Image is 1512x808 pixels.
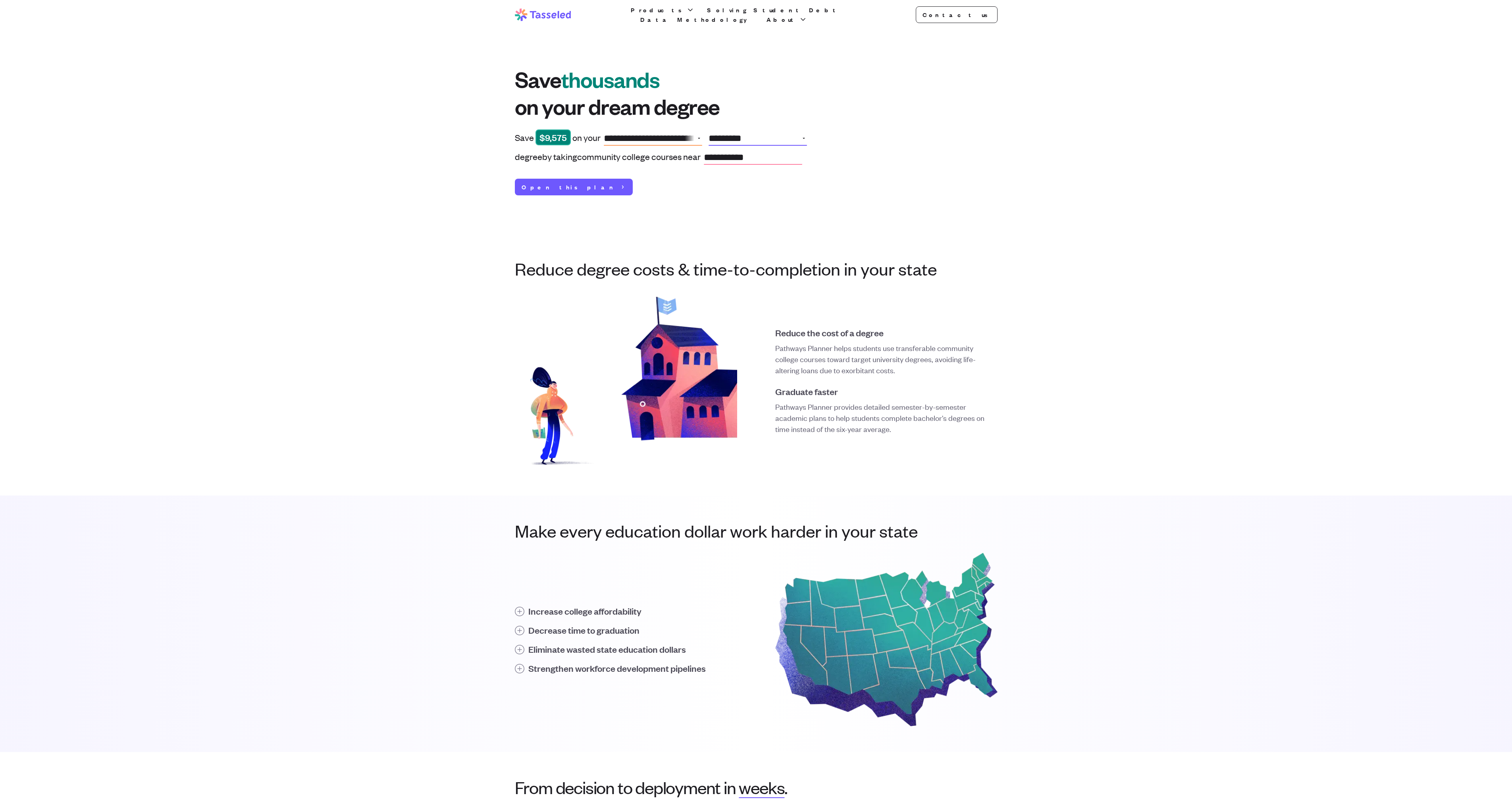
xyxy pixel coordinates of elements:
p: From decision to deployment in . [515,777,998,796]
img: Student walking towards school building [515,291,737,470]
span: thousands [561,66,660,93]
a: Data Methodology [639,15,755,24]
span: taking [553,151,577,162]
h4: Decrease time to graduation [528,624,639,636]
p: Pathways Planner helps students use transferable community college courses toward target universi... [775,342,998,376]
a: Open this plan [515,179,633,195]
button: Decrease time to graduation [515,624,737,636]
button: Eliminate wasted state education dollars [515,643,737,656]
span: degree [515,151,542,162]
h5: Reduce the cost of a degree [775,326,998,339]
p: by community college courses near [515,151,701,162]
h4: Eliminate wasted state education dollars [528,643,686,656]
h5: Graduate faster [775,385,998,398]
p: Save on your [515,132,601,143]
img: United States map highlighting state coverage [775,553,998,727]
span: weeks [739,776,784,798]
h3: Make every education dollar work harder in your state [515,521,998,540]
button: About [765,15,809,24]
span: Open this plan [522,182,616,192]
span: Products [631,5,685,15]
span: on your dream degree [515,94,998,118]
h4: Strengthen workforce development pipelines [528,662,706,675]
p: Pathways Planner provides detailed semester-by-semester academic plans to help students complete ... [775,401,998,434]
span: About [767,15,797,24]
span: Save [515,67,998,91]
span: $ 9,575 [535,129,571,145]
h4: Increase college affordability [528,605,641,617]
button: Strengthen workforce development pipelines [515,662,737,675]
button: Products [629,5,696,15]
button: Increase college affordability [515,605,737,617]
a: Contact us [916,6,998,23]
h3: Reduce degree costs & time-to-completion in your state [515,259,998,278]
a: Solving Student Debt [705,5,841,15]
